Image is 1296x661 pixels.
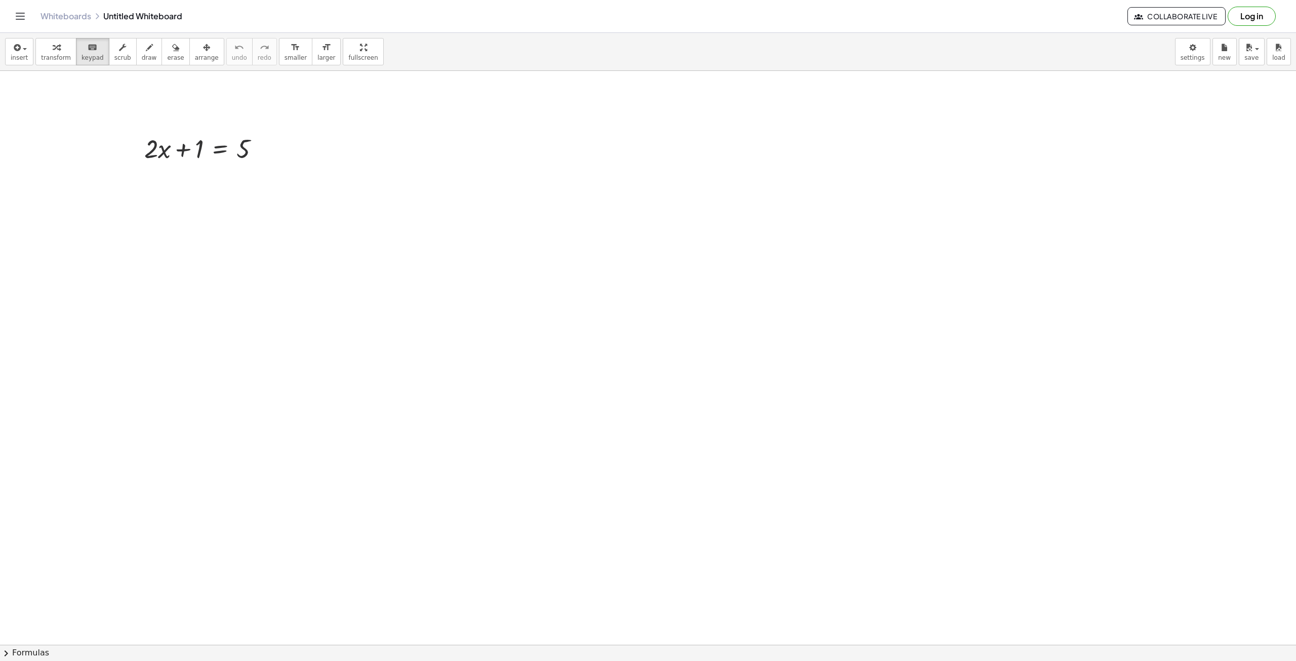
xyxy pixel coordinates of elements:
button: keyboardkeypad [76,38,109,65]
button: format_sizelarger [312,38,341,65]
button: load [1267,38,1291,65]
span: scrub [114,54,131,61]
button: new [1212,38,1237,65]
button: erase [161,38,189,65]
span: load [1272,54,1285,61]
button: draw [136,38,163,65]
span: transform [41,54,71,61]
i: undo [234,42,244,54]
span: fullscreen [348,54,378,61]
span: draw [142,54,157,61]
span: settings [1181,54,1205,61]
a: Whiteboards [40,11,91,21]
i: format_size [291,42,300,54]
button: transform [35,38,76,65]
span: arrange [195,54,219,61]
button: Toggle navigation [12,8,28,24]
button: settings [1175,38,1210,65]
button: save [1239,38,1265,65]
button: arrange [189,38,224,65]
span: larger [317,54,335,61]
i: format_size [321,42,331,54]
button: undoundo [226,38,253,65]
button: insert [5,38,33,65]
span: undo [232,54,247,61]
button: redoredo [252,38,277,65]
button: Collaborate Live [1127,7,1226,25]
span: insert [11,54,28,61]
button: Log in [1228,7,1276,26]
span: save [1244,54,1259,61]
span: erase [167,54,184,61]
i: redo [260,42,269,54]
button: scrub [109,38,137,65]
button: format_sizesmaller [279,38,312,65]
span: Collaborate Live [1136,12,1217,21]
span: redo [258,54,271,61]
span: smaller [285,54,307,61]
i: keyboard [88,42,97,54]
span: new [1218,54,1231,61]
button: fullscreen [343,38,383,65]
span: keypad [82,54,104,61]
